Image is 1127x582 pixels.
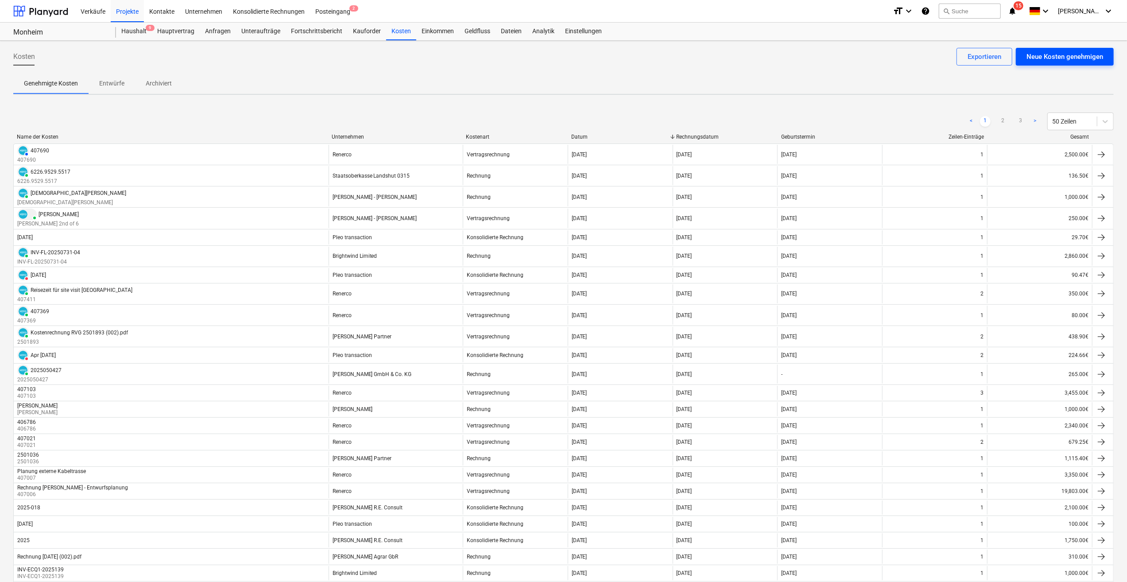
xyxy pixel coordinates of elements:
div: Rechnung [467,253,491,259]
div: [PERSON_NAME] R.E. Consult [333,537,403,543]
div: [DATE] [781,390,797,396]
div: [DATE] [677,488,692,494]
div: 19,803.00€ [987,484,1092,498]
div: 1,000.00€ [987,566,1092,580]
div: Konsolidierte Rechnung [467,272,523,278]
div: Geburtstermin [781,134,879,140]
p: 407006 [17,491,130,498]
div: Die Rechnung wurde mit Xero synchronisiert und ihr Status ist derzeit PAID [17,166,29,178]
div: 1 [980,272,984,278]
p: 407103 [17,392,38,400]
div: [DATE] [781,439,797,445]
p: [DEMOGRAPHIC_DATA][PERSON_NAME] [17,199,126,206]
p: 406786 [17,425,38,433]
div: [DATE] [572,194,587,200]
div: [DATE] [572,423,587,429]
a: Geldfluss [459,23,496,40]
div: [DATE] [677,390,692,396]
div: [PERSON_NAME] - [PERSON_NAME] [333,215,417,221]
div: [DATE] [677,455,692,462]
div: Dateien [496,23,527,40]
div: [DATE] [572,472,587,478]
div: INV-ECQ1-2025139 [17,566,64,573]
img: xero.svg [19,307,27,316]
div: Brightwind Limited [333,253,377,259]
div: [DATE] [677,194,692,200]
img: xero.svg [19,210,27,219]
div: [DATE] [781,352,797,358]
div: [DATE] [677,253,692,259]
span: [PERSON_NAME] [1058,8,1102,15]
p: [PERSON_NAME] 2nd of 6 [17,220,79,228]
div: [DATE] [781,215,797,221]
div: [DATE] [677,439,692,445]
div: Die Rechnung wurde mit Xero synchronisiert und ihr Status ist derzeit PAID [17,306,29,317]
img: xero.svg [19,328,27,337]
div: [DATE] [572,455,587,462]
div: Vertragsrechnung [467,390,510,396]
div: Rechnung [DATE] (002).pdf [17,554,81,560]
i: keyboard_arrow_down [1103,6,1114,16]
div: [DATE] [572,272,587,278]
div: Vertragsrechnung [467,334,510,340]
div: 1 [980,554,984,560]
div: Chat-Widget [1083,539,1127,582]
div: 1 [980,406,984,412]
div: Rechnung [467,173,491,179]
div: [DATE] [17,521,33,527]
div: Monheim [13,28,105,37]
div: Haushalt [116,23,152,40]
span: 15 [1014,1,1023,10]
div: Rechnung [467,194,491,200]
div: Kostenrechnung RVG 2501893 (002).pdf [31,330,128,336]
p: 2025050427 [17,376,62,384]
div: [DATE] [677,215,692,221]
div: [DATE] [572,390,587,396]
div: [DATE] [572,312,587,318]
p: 407411 [17,296,132,303]
div: 6226.9529.5517 [31,169,70,175]
div: [DATE] [572,352,587,358]
div: [DATE] [677,504,692,511]
img: xero.svg [19,271,27,279]
div: 1,000.00€ [987,402,1092,416]
div: Unternehmen [332,134,459,140]
i: Wissensbasis [921,6,930,16]
p: Archiviert [146,79,172,88]
div: 1 [980,253,984,259]
div: 1 [980,455,984,462]
div: [DATE] [677,151,692,158]
div: Pleo transaction [333,272,372,278]
div: Die Rechnung wurde mit Xero synchronisiert und ihr Status ist derzeit DELETED [17,349,29,361]
div: 1 [980,504,984,511]
div: Konsolidierte Rechnung [467,352,523,358]
div: Name der Kosten [17,134,325,140]
div: 2025050427 [31,367,62,373]
div: 1 [980,537,984,543]
span: Kosten [13,51,35,62]
div: [PERSON_NAME] Partner [333,455,392,462]
a: Analytik [527,23,560,40]
div: 1 [980,173,984,179]
p: Entwürfe [99,79,124,88]
a: Kauforder [348,23,386,40]
div: Brightwind Limited [333,570,377,576]
a: Anfragen [200,23,236,40]
div: [DATE] [781,406,797,412]
div: [PERSON_NAME] [333,406,373,412]
div: [DATE] [677,234,692,241]
p: 407021 [17,442,38,449]
div: [DATE] [781,234,797,241]
div: [DATE] [781,455,797,462]
i: notifications [1008,6,1017,16]
div: [DATE] [572,371,587,377]
div: Konsolidierte Rechnung [467,504,523,511]
div: Renerco [333,423,352,429]
div: [DATE] [781,272,797,278]
div: [DATE] [31,272,46,278]
div: [DATE] [572,406,587,412]
p: Genehmigte Kosten [24,79,78,88]
div: [DATE] [781,151,797,158]
div: Datum [571,134,669,140]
